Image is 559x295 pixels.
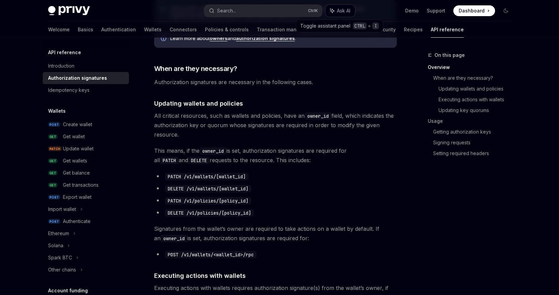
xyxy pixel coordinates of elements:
img: dark logo [48,6,90,15]
a: Wallets [144,22,162,38]
a: authorization signatures [236,35,295,41]
div: Import wallet [48,205,76,213]
div: Get wallet [63,133,85,141]
a: GETGet wallets [43,155,129,167]
span: Authorization signatures are necessary in the following cases. [154,77,397,87]
span: POST [48,195,60,200]
span: Signatures from the wallet’s owner are required to take actions on a wallet by default. If an is ... [154,224,397,243]
span: POST [48,122,60,127]
a: When are they necessary? [433,73,517,83]
a: Recipes [404,22,423,38]
a: POSTAuthenticate [43,215,129,227]
a: Support [427,7,445,14]
a: Updating key quorums [439,105,517,116]
button: Search...CtrlK [204,5,322,17]
a: Setting required headers [433,148,517,159]
a: Transaction management [257,22,317,38]
span: This means, if the is set, authorization signatures are required for all and requests to the reso... [154,146,397,165]
code: DELETE /v1/policies/[policy_id] [165,209,254,217]
a: Connectors [170,22,197,38]
code: DELETE /v1/wallets/[wallet_id] [165,185,251,192]
a: Idempotency keys [43,84,129,96]
a: Usage [428,116,517,126]
h5: Account funding [48,287,88,295]
a: POSTCreate wallet [43,118,129,131]
div: Authenticate [63,217,91,225]
a: Introduction [43,60,129,72]
span: Ask AI [337,7,350,14]
a: GETGet transactions [43,179,129,191]
span: I [372,23,379,29]
code: PATCH /v1/policies/[policy_id] [165,197,251,205]
div: Update wallet [63,145,94,153]
h5: API reference [48,48,81,57]
a: API reference [431,22,464,38]
div: Other chains [48,266,76,274]
div: Idempotency keys [48,86,90,94]
button: Ask AI [325,5,355,17]
a: Getting authorization keys [433,126,517,137]
p: CTRL [353,23,366,29]
code: owner_id [305,112,331,120]
div: Solana [48,242,63,250]
span: GET [48,134,58,139]
span: PATCH [48,146,62,151]
a: Demo [405,7,419,14]
a: GETGet wallet [43,131,129,143]
button: Toggle dark mode [500,5,511,16]
span: Updating wallets and policies [154,99,243,108]
div: Get wallets [63,157,87,165]
svg: Info [161,36,168,42]
span: On this page [434,51,465,59]
a: Executing actions with wallets [439,94,517,105]
div: Ethereum [48,229,69,237]
span: All critical resources, such as wallets and policies, have an field, which indicates the authoriz... [154,111,397,139]
a: Signing requests [433,137,517,148]
span: Learn more about and . [170,35,390,42]
a: PATCHUpdate wallet [43,143,129,155]
a: POSTExport wallet [43,191,129,203]
code: PATCH /v1/wallets/[wallet_id] [165,173,248,180]
a: Authentication [101,22,136,38]
div: Get transactions [63,181,99,189]
div: Search... [217,7,236,15]
span: GET [48,183,58,188]
p: + [368,23,371,29]
div: Create wallet [63,120,92,128]
div: Get balance [63,169,90,177]
a: owners [210,35,228,41]
span: GET [48,171,58,176]
a: Overview [428,62,517,73]
code: DELETE [188,157,210,164]
a: Dashboard [453,5,495,16]
span: Ctrl K [308,8,318,13]
h5: Wallets [48,107,66,115]
a: Basics [78,22,93,38]
span: POST [48,219,60,224]
div: Spark BTC [48,254,72,262]
code: owner_id [200,147,226,155]
p: Toggle assistant panel [300,23,350,29]
div: Export wallet [63,193,92,201]
span: Executing actions with wallets [154,271,246,280]
a: Welcome [48,22,70,38]
a: Authorization signatures [43,72,129,84]
a: Updating wallets and policies [439,83,517,94]
a: Policies & controls [205,22,249,38]
code: PATCH [160,157,179,164]
span: When are they necessary? [154,64,237,73]
code: owner_id [161,235,187,242]
a: Security [377,22,396,38]
span: Dashboard [459,7,485,14]
code: POST /v1/wallets/<wallet_id>/rpc [165,251,256,258]
div: Authorization signatures [48,74,107,82]
div: Introduction [48,62,74,70]
a: GETGet balance [43,167,129,179]
span: GET [48,158,58,163]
